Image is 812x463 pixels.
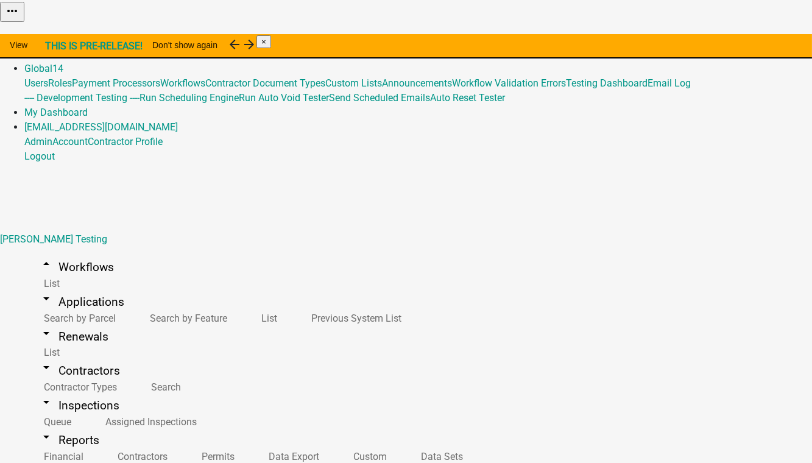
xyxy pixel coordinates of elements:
[256,35,271,48] button: Close
[242,37,256,52] i: arrow_forward
[130,305,242,331] a: Search by Feature
[24,270,74,297] a: List
[24,107,88,118] a: My Dashboard
[24,426,114,454] a: arrow_drop_downReports
[52,63,63,74] span: 14
[39,291,54,306] i: arrow_drop_down
[24,356,135,385] a: arrow_drop_downContractors
[242,305,292,331] a: List
[24,92,139,104] a: ---- Development Testing ----
[325,77,382,89] a: Custom Lists
[566,77,648,89] a: Testing Dashboard
[39,429,54,444] i: arrow_drop_down
[24,305,130,331] a: Search by Parcel
[227,37,242,52] i: arrow_back
[39,256,54,271] i: arrow_drop_up
[452,77,566,89] a: Workflow Validation Errors
[88,136,163,147] a: Contractor Profile
[292,305,416,331] a: Previous System List
[24,339,74,366] a: List
[72,77,160,89] a: Payment Processors
[132,374,196,400] a: Search
[39,360,54,375] i: arrow_drop_down
[45,40,143,52] strong: THIS IS PRE-RELEASE!
[239,92,329,104] a: Run Auto Void Tester
[24,409,86,435] a: Queue
[39,326,54,341] i: arrow_drop_down
[24,322,123,351] a: arrow_drop_downRenewals
[329,92,430,104] a: Send Scheduled Emails
[39,395,54,409] i: arrow_drop_down
[24,288,139,316] a: arrow_drop_downApplications
[5,4,19,18] i: more_horiz
[24,34,50,45] a: Home
[648,77,691,89] a: Email Log
[24,77,48,89] a: Users
[261,37,266,46] span: ×
[139,92,239,104] a: Run Scheduling Engine
[48,77,72,89] a: Roles
[24,135,812,164] div: [EMAIL_ADDRESS][DOMAIN_NAME]
[24,374,132,400] a: Contractor Types
[52,136,88,147] a: Account
[24,253,129,281] a: arrow_drop_upWorkflows
[24,76,812,105] div: Global14
[24,150,55,162] a: Logout
[143,34,227,56] button: Don't show again
[430,92,505,104] a: Auto Reset Tester
[24,121,178,133] a: [EMAIL_ADDRESS][DOMAIN_NAME]
[24,136,52,147] a: Admin
[86,409,211,435] a: Assigned Inspections
[205,77,325,89] a: Contractor Document Types
[24,391,134,420] a: arrow_drop_downInspections
[160,77,205,89] a: Workflows
[24,63,63,74] a: Global14
[382,77,452,89] a: Announcements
